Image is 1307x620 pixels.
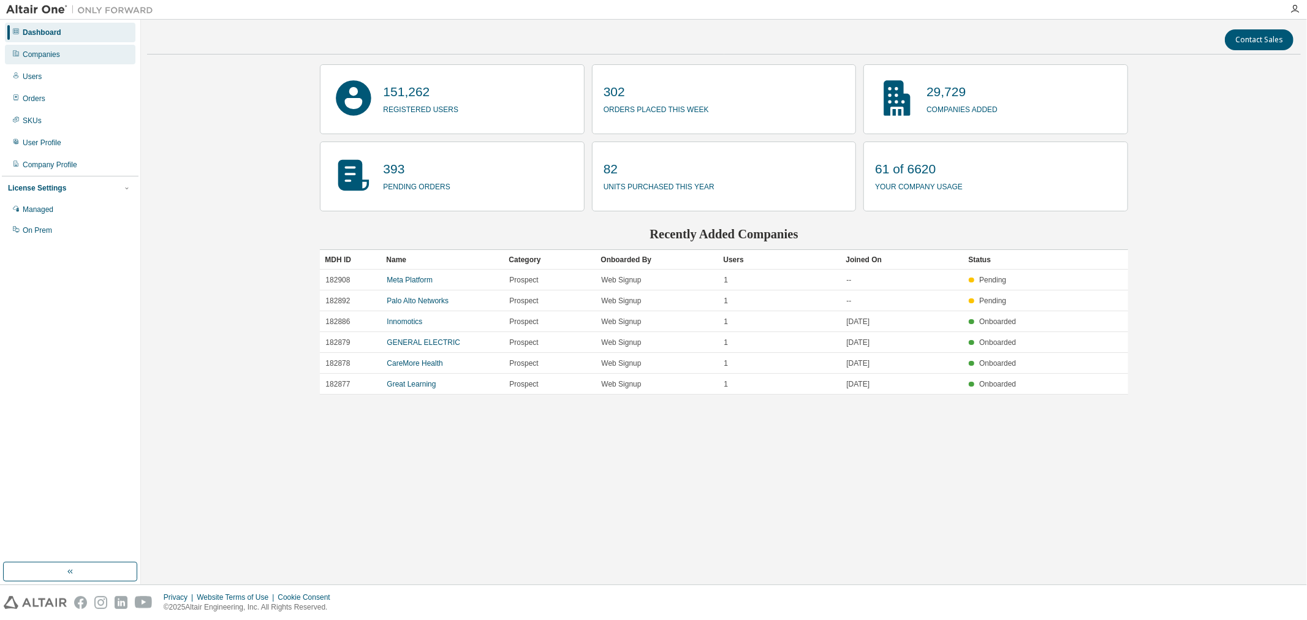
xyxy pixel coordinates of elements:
[325,317,350,327] span: 182886
[23,72,42,81] div: Users
[846,379,869,389] span: [DATE]
[23,225,52,235] div: On Prem
[325,338,350,347] span: 182879
[601,317,641,327] span: Web Signup
[509,338,538,347] span: Prospect
[724,338,728,347] span: 1
[387,276,433,284] a: Meta Platform
[601,275,641,285] span: Web Signup
[509,275,538,285] span: Prospect
[23,50,60,59] div: Companies
[979,380,1016,388] span: Onboarded
[724,358,728,368] span: 1
[979,297,1006,305] span: Pending
[509,358,538,368] span: Prospect
[846,338,869,347] span: [DATE]
[979,359,1016,368] span: Onboarded
[74,596,87,609] img: facebook.svg
[94,596,107,609] img: instagram.svg
[601,358,641,368] span: Web Signup
[386,250,499,270] div: Name
[387,297,449,305] a: Palo Alto Networks
[135,596,153,609] img: youtube.svg
[23,116,42,126] div: SKUs
[724,379,728,389] span: 1
[846,275,851,285] span: --
[6,4,159,16] img: Altair One
[164,592,197,602] div: Privacy
[604,160,714,178] p: 82
[325,379,350,389] span: 182877
[604,83,709,101] p: 302
[846,250,958,270] div: Joined On
[23,205,53,214] div: Managed
[387,317,422,326] a: Innomotics
[387,338,460,347] a: GENERAL ELECTRIC
[926,101,998,115] p: companies added
[601,379,641,389] span: Web Signup
[875,178,963,192] p: your company usage
[846,296,851,306] span: --
[601,296,641,306] span: Web Signup
[724,296,728,306] span: 1
[320,226,1127,242] h2: Recently Added Companies
[979,338,1016,347] span: Onboarded
[4,596,67,609] img: altair_logo.svg
[600,250,713,270] div: Onboarded By
[875,160,963,178] p: 61 of 6620
[387,359,442,368] a: CareMore Health
[723,250,836,270] div: Users
[846,317,869,327] span: [DATE]
[926,83,998,101] p: 29,729
[509,250,591,270] div: Category
[164,602,338,613] p: © 2025 Altair Engineering, Inc. All Rights Reserved.
[8,183,66,193] div: License Settings
[278,592,337,602] div: Cookie Consent
[23,94,45,104] div: Orders
[383,160,450,178] p: 393
[325,275,350,285] span: 182908
[325,296,350,306] span: 182892
[383,178,450,192] p: pending orders
[387,380,436,388] a: Great Learning
[325,358,350,368] span: 182878
[383,83,458,101] p: 151,262
[23,160,77,170] div: Company Profile
[383,101,458,115] p: registered users
[325,250,376,270] div: MDH ID
[23,28,61,37] div: Dashboard
[604,101,709,115] p: orders placed this week
[846,358,869,368] span: [DATE]
[724,317,728,327] span: 1
[509,379,538,389] span: Prospect
[115,596,127,609] img: linkedin.svg
[979,317,1016,326] span: Onboarded
[197,592,278,602] div: Website Terms of Use
[979,276,1006,284] span: Pending
[1225,29,1294,50] button: Contact Sales
[604,178,714,192] p: units purchased this year
[724,275,728,285] span: 1
[509,296,538,306] span: Prospect
[968,250,1054,270] div: Status
[601,338,641,347] span: Web Signup
[509,317,538,327] span: Prospect
[23,138,61,148] div: User Profile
